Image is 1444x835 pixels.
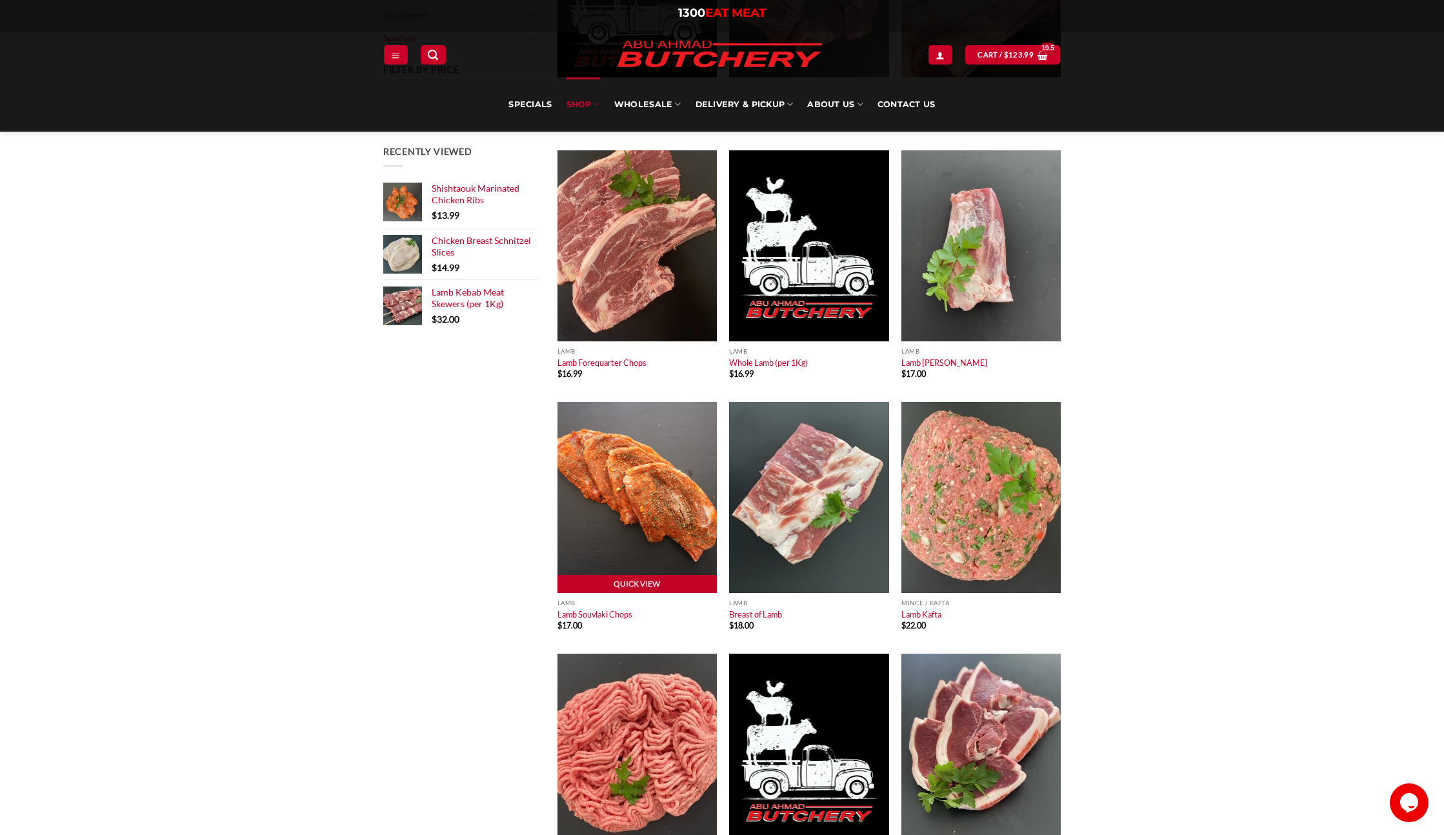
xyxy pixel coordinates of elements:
[432,314,437,325] span: $
[901,357,987,368] a: Lamb [PERSON_NAME]
[901,609,941,619] a: Lamb Kafta
[432,235,531,257] span: Chicken Breast Schnitzel Slices
[432,287,504,309] span: Lamb Kebab Meat Skewers (per 1Kg)
[432,210,459,221] bdi: 13.99
[901,620,906,630] span: $
[557,348,717,355] p: Lamb
[729,368,734,379] span: $
[729,599,888,607] p: Lamb
[557,150,717,341] img: Lamb_forequarter_Chops (per 1Kg)
[901,599,1061,607] p: Mince / Kafta
[432,235,538,259] a: Chicken Breast Schnitzel Slices
[729,620,734,630] span: $
[383,146,472,157] span: Recently Viewed
[729,620,754,630] bdi: 18.00
[567,77,600,132] a: SHOP
[421,45,445,64] a: Search
[696,77,794,132] a: Delivery & Pickup
[901,348,1061,355] p: Lamb
[557,575,717,594] a: Quick View
[978,49,1034,61] span: Cart /
[928,45,952,64] a: Login
[705,6,766,20] span: EAT MEAT
[432,287,538,310] a: Lamb Kebab Meat Skewers (per 1Kg)
[432,183,538,206] a: Shishtaouk Marinated Chicken Ribs
[729,368,754,379] bdi: 16.99
[678,6,766,20] a: 1300EAT MEAT
[807,77,863,132] a: About Us
[557,402,717,593] img: Lamb Souvlaki Chops
[432,262,459,273] bdi: 14.99
[432,314,459,325] bdi: 32.00
[901,368,926,379] bdi: 17.00
[1004,49,1008,61] span: $
[432,183,519,205] span: Shishtaouk Marinated Chicken Ribs
[557,357,647,368] a: Lamb Forequarter Chops
[678,6,705,20] span: 1300
[729,402,888,593] img: breast-of-lamb
[614,77,681,132] a: Wholesale
[729,348,888,355] p: Lamb
[877,77,936,132] a: Contact Us
[901,402,1061,593] img: Lamb Kafta
[729,150,888,341] img: Whole Lamb (per 1Kg)
[901,150,1061,341] img: Lamb Shanks
[901,368,906,379] span: $
[1390,783,1431,822] iframe: chat widget
[557,620,582,630] bdi: 17.00
[557,609,632,619] a: Lamb Souvlaki Chops
[432,210,437,221] span: $
[508,77,552,132] a: Specials
[557,599,717,607] p: Lamb
[432,262,437,273] span: $
[729,357,808,368] a: Whole Lamb (per 1Kg)
[1004,50,1034,59] bdi: 123.99
[557,368,562,379] span: $
[607,32,832,77] img: Abu Ahmad Butchery
[965,45,1059,64] a: View cart
[557,368,582,379] bdi: 16.99
[557,620,562,630] span: $
[729,609,782,619] a: Breast of Lamb
[901,620,926,630] bdi: 22.00
[384,45,407,64] a: Menu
